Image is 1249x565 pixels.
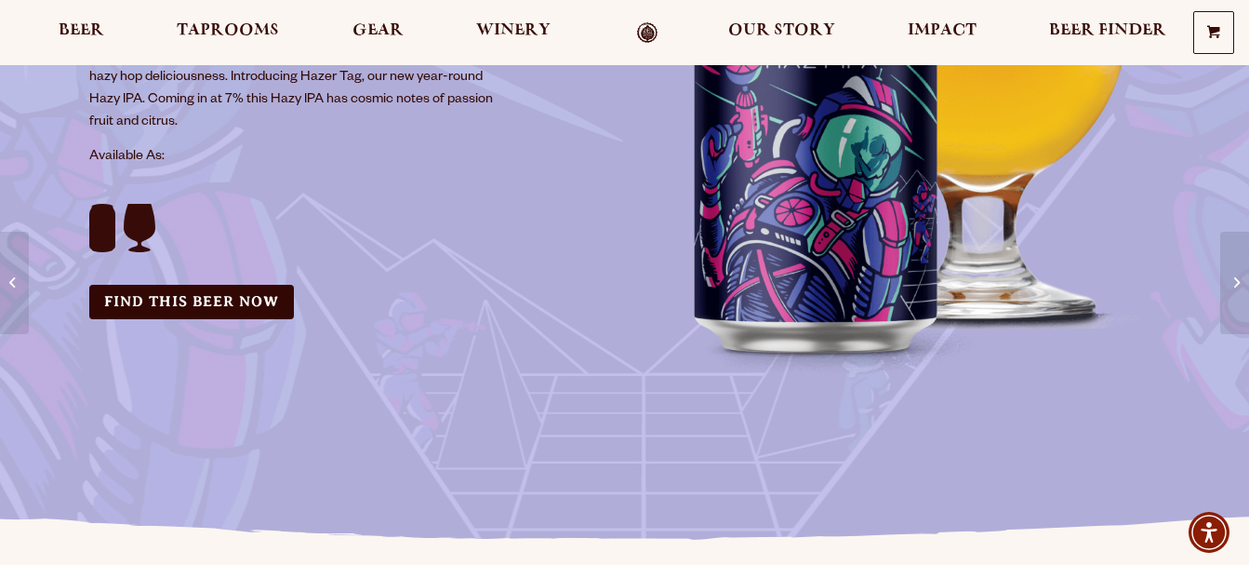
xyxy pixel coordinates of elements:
a: Find this Beer Now [89,285,294,319]
p: Set your phasers to fun and get ready for this galactic adventure of hazy hop deliciousness. Intr... [89,45,500,134]
a: Taprooms [165,22,291,44]
span: Gear [352,23,404,38]
a: Gear [340,22,416,44]
span: Beer [59,23,104,38]
div: Accessibility Menu [1189,512,1229,553]
a: Impact [896,22,989,44]
span: Beer Finder [1049,23,1166,38]
span: Our Story [728,23,835,38]
span: Taprooms [177,23,279,38]
span: Impact [908,23,977,38]
p: Available As: [89,146,603,168]
a: Winery [464,22,563,44]
a: Our Story [716,22,847,44]
a: Odell Home [613,22,683,44]
a: Beer Finder [1037,22,1178,44]
span: Winery [476,23,551,38]
a: Beer [47,22,116,44]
